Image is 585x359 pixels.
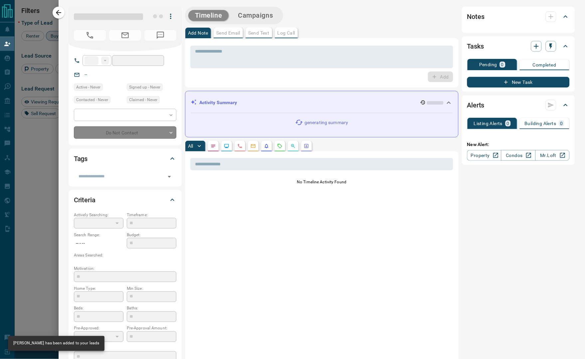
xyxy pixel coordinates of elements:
button: Campaigns [231,10,280,21]
p: Baths: [127,305,176,311]
p: No Timeline Activity Found [190,179,453,185]
span: Signed up - Never [129,84,160,90]
p: Pre-Approval Amount: [127,325,176,331]
a: Mr.Loft [535,150,570,161]
p: Home Type: [74,285,123,291]
span: Claimed - Never [129,96,157,103]
p: Min Size: [127,285,176,291]
span: No Number [74,30,106,41]
div: Activity Summary [191,96,453,109]
p: Actively Searching: [74,212,123,218]
p: Pre-Approved: [74,325,123,331]
p: Credit Score: [74,345,176,351]
span: Active - Never [76,84,100,90]
p: Add Note [188,31,208,35]
button: Timeline [188,10,229,21]
h2: Tags [74,153,88,164]
p: 0 [501,62,504,67]
p: Beds: [74,305,123,311]
h2: Alerts [467,100,485,110]
p: Completed [533,63,556,67]
p: 0 [560,121,563,126]
p: Budget: [127,232,176,238]
p: Pending [479,62,497,67]
svg: Opportunities [291,143,296,149]
svg: Listing Alerts [264,143,269,149]
p: Activity Summary [199,99,237,106]
p: Timeframe: [127,212,176,218]
h2: Tasks [467,41,484,52]
button: Open [165,172,174,181]
div: Alerts [467,97,570,113]
p: -- - -- [74,238,123,249]
a: Property [467,150,501,161]
svg: Lead Browsing Activity [224,143,229,149]
span: No Email [109,30,141,41]
h2: Notes [467,11,485,22]
svg: Agent Actions [304,143,309,149]
div: Criteria [74,192,176,208]
span: Contacted - Never [76,96,108,103]
div: Tags [74,151,176,167]
p: New Alert: [467,141,570,148]
span: No Number [144,30,176,41]
p: Areas Searched: [74,252,176,258]
p: Listing Alerts [474,121,503,126]
svg: Emails [251,143,256,149]
p: Search Range: [74,232,123,238]
svg: Calls [237,143,243,149]
svg: Notes [211,143,216,149]
div: Tasks [467,38,570,54]
div: Notes [467,9,570,25]
div: Do Not Contact [74,126,176,139]
svg: Requests [277,143,283,149]
p: generating summary [304,119,348,126]
h2: Criteria [74,195,96,205]
p: Building Alerts [525,121,556,126]
button: New Task [467,77,570,88]
p: 0 [507,121,509,126]
a: Condos [501,150,535,161]
a: -- [85,72,87,77]
p: Motivation: [74,266,176,271]
div: [PERSON_NAME] has been added to your leads [13,338,99,349]
p: All [188,144,193,148]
